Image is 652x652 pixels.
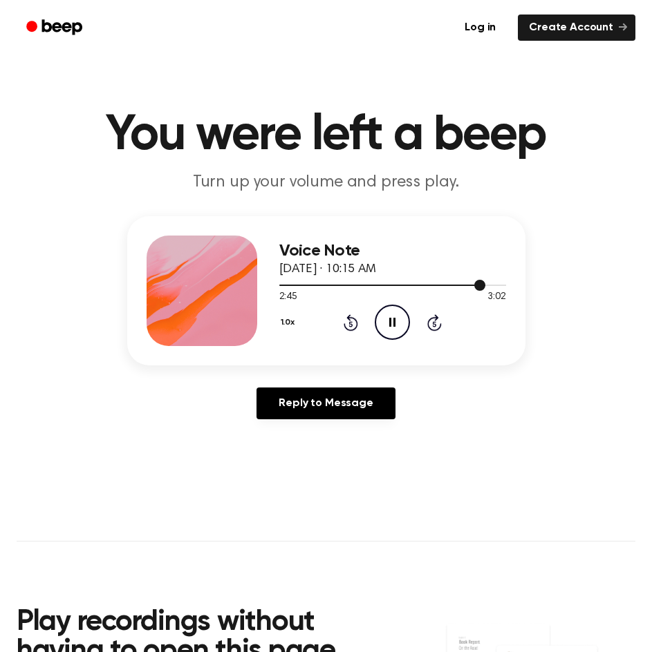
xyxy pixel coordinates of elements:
a: Log in [451,12,510,44]
h3: Voice Note [279,242,506,260]
span: 2:45 [279,290,297,305]
h1: You were left a beep [17,111,635,160]
span: [DATE] · 10:15 AM [279,263,376,276]
a: Reply to Message [257,387,395,419]
a: Create Account [518,15,635,41]
span: 3:02 [487,290,505,305]
button: 1.0x [279,311,300,334]
p: Turn up your volume and press play. [61,171,592,194]
a: Beep [17,15,95,41]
